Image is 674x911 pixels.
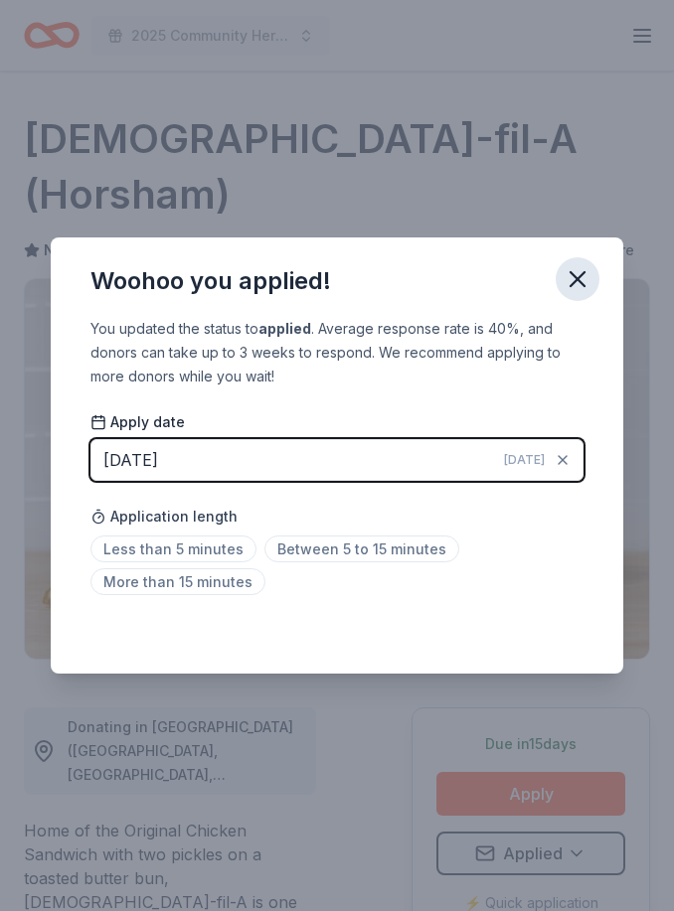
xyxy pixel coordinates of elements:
span: Less than 5 minutes [90,535,256,562]
div: You updated the status to . Average response rate is 40%, and donors can take up to 3 weeks to re... [90,317,584,388]
div: Woohoo you applied! [90,265,331,297]
span: Application length [90,505,238,529]
span: More than 15 minutes [90,568,265,595]
div: [DATE] [103,447,158,473]
span: Apply date [90,412,185,432]
b: applied [258,320,311,337]
span: [DATE] [504,452,545,468]
span: Between 5 to 15 minutes [264,535,459,562]
button: [DATE][DATE] [90,439,584,481]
